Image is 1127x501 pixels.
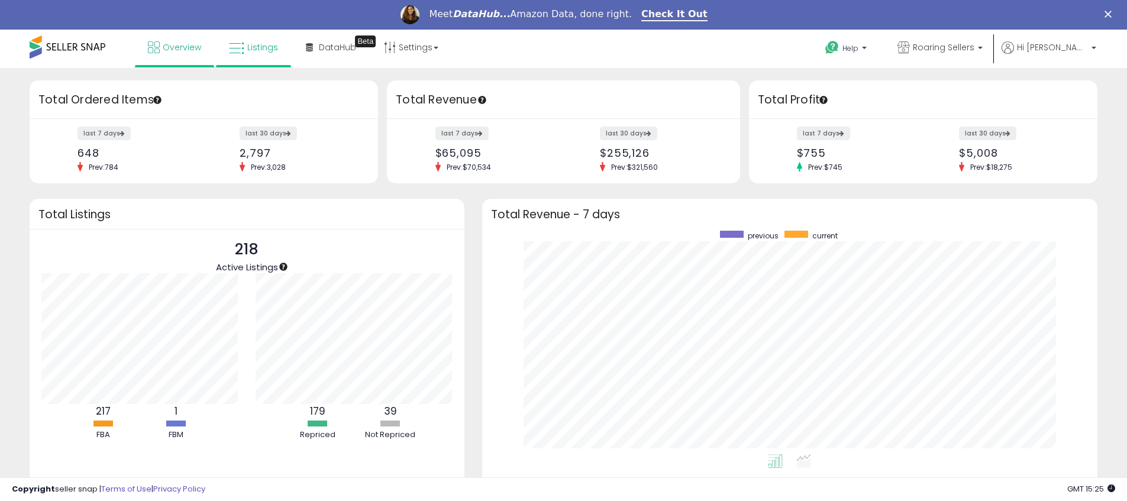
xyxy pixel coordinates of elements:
[216,261,278,273] span: Active Listings
[802,162,848,172] span: Prev: $745
[818,95,829,105] div: Tooltip anchor
[605,162,664,172] span: Prev: $321,560
[429,8,632,20] div: Meet Amazon Data, done right.
[825,40,839,55] i: Get Help
[38,210,456,219] h3: Total Listings
[175,404,177,418] b: 1
[959,147,1077,159] div: $5,008
[355,429,426,441] div: Not Repriced
[163,41,201,53] span: Overview
[152,95,163,105] div: Tooltip anchor
[641,8,708,21] a: Check It Out
[964,162,1018,172] span: Prev: $18,275
[139,30,210,65] a: Overview
[153,483,205,494] a: Privacy Policy
[435,127,489,140] label: last 7 days
[240,127,297,140] label: last 30 days
[889,30,992,68] a: Roaring Sellers
[12,483,55,494] strong: Copyright
[491,210,1089,219] h3: Total Revenue - 7 days
[600,127,657,140] label: last 30 days
[384,404,397,418] b: 39
[83,162,124,172] span: Prev: 784
[797,147,915,159] div: $755
[477,95,487,105] div: Tooltip anchor
[435,147,555,159] div: $65,095
[245,162,292,172] span: Prev: 3,028
[141,429,212,441] div: FBM
[812,231,838,241] span: current
[240,147,357,159] div: 2,797
[396,92,731,108] h3: Total Revenue
[1002,41,1096,68] a: Hi [PERSON_NAME]
[310,404,325,418] b: 179
[355,35,376,47] div: Tooltip anchor
[96,404,111,418] b: 217
[319,41,356,53] span: DataHub
[959,127,1016,140] label: last 30 days
[220,30,287,65] a: Listings
[453,8,510,20] i: DataHub...
[1067,483,1115,494] span: 2025-09-17 15:25 GMT
[77,147,195,159] div: 648
[247,41,278,53] span: Listings
[401,5,419,24] img: Profile image for Georgie
[758,92,1089,108] h3: Total Profit
[216,238,278,261] p: 218
[1105,11,1116,18] div: Close
[77,127,131,140] label: last 7 days
[441,162,497,172] span: Prev: $70,534
[282,429,353,441] div: Repriced
[12,484,205,495] div: seller snap | |
[797,127,850,140] label: last 7 days
[38,92,369,108] h3: Total Ordered Items
[600,147,719,159] div: $255,126
[913,41,974,53] span: Roaring Sellers
[297,30,365,65] a: DataHub
[101,483,151,494] a: Terms of Use
[842,43,858,53] span: Help
[68,429,139,441] div: FBA
[1017,41,1088,53] span: Hi [PERSON_NAME]
[816,31,879,68] a: Help
[748,231,779,241] span: previous
[375,30,447,65] a: Settings
[278,261,289,272] div: Tooltip anchor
